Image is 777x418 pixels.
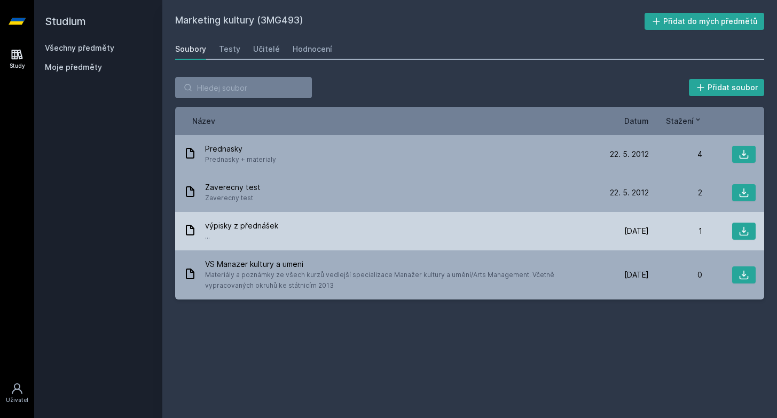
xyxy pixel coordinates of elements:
[45,43,114,52] a: Všechny předměty
[45,62,102,73] span: Moje předměty
[649,270,702,280] div: 0
[175,44,206,54] div: Soubory
[192,115,215,127] button: Název
[649,226,702,236] div: 1
[610,149,649,160] span: 22. 5. 2012
[253,44,280,54] div: Učitelé
[205,259,591,270] span: VS Manazer kultury a umeni
[175,77,312,98] input: Hledej soubor
[175,38,206,60] a: Soubory
[666,115,702,127] button: Stažení
[205,220,278,231] span: výpisky z přednášek
[2,377,32,409] a: Uživatel
[645,13,765,30] button: Přidat do mých předmětů
[219,38,240,60] a: Testy
[253,38,280,60] a: Učitelé
[205,154,276,165] span: Prednasky + materialy
[205,193,261,203] span: Zaverecny test
[624,115,649,127] button: Datum
[649,187,702,198] div: 2
[610,187,649,198] span: 22. 5. 2012
[6,396,28,404] div: Uživatel
[10,62,25,70] div: Study
[205,182,261,193] span: Zaverecny test
[293,44,332,54] div: Hodnocení
[624,270,649,280] span: [DATE]
[175,13,645,30] h2: Marketing kultury (3MG493)
[2,43,32,75] a: Study
[689,79,765,96] button: Přidat soubor
[205,144,276,154] span: Prednasky
[624,226,649,236] span: [DATE]
[293,38,332,60] a: Hodnocení
[205,231,278,242] span: ...
[219,44,240,54] div: Testy
[205,270,591,291] span: Materiály a poznámky ze všech kurzů vedlejší specializace Manažer kultury a umění/Arts Management...
[649,149,702,160] div: 4
[666,115,694,127] span: Stažení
